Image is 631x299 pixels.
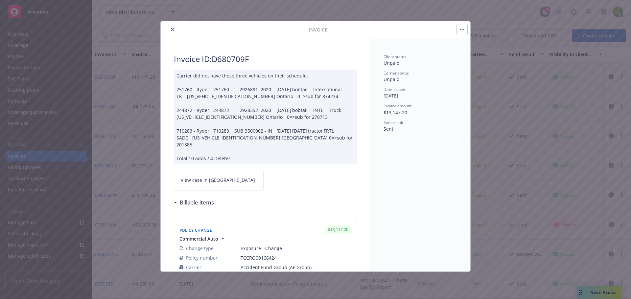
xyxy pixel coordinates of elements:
span: Unpaid [384,76,400,82]
span: Commercial Auto [179,235,218,242]
span: Accident Fund Group (AF Group) [241,264,352,271]
h2: Invoice ID: D680709F [174,54,357,64]
span: Unpaid [384,60,400,66]
h3: Billable items [180,198,214,207]
div: Billable items [174,198,214,207]
span: Client status [384,54,406,59]
span: Date issued [384,87,405,92]
button: Commercial Auto [179,235,226,242]
span: Carrier [186,264,201,271]
span: Sent result [384,120,403,125]
button: close [169,26,176,33]
span: TCCRO00166424 [241,254,352,261]
span: [DATE] [384,93,398,99]
a: View case in [GEOGRAPHIC_DATA] [174,170,264,190]
span: $13,147.20 [384,109,407,116]
span: Exposure - Change [241,245,352,252]
span: Change type [186,245,214,252]
span: Carrier status [384,70,409,76]
span: Policy number [186,254,218,261]
div: $13,147.20 [325,225,352,234]
span: Policy Change [179,227,212,233]
div: Carrier did not have these three vehicles on their schedule: 251760 - Ryder 251760 2926891 2020 [... [174,70,357,164]
span: Sent [384,126,393,132]
span: Invoice [309,26,327,33]
span: Invoice amount [384,103,411,109]
span: View case in [GEOGRAPHIC_DATA] [181,177,255,183]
